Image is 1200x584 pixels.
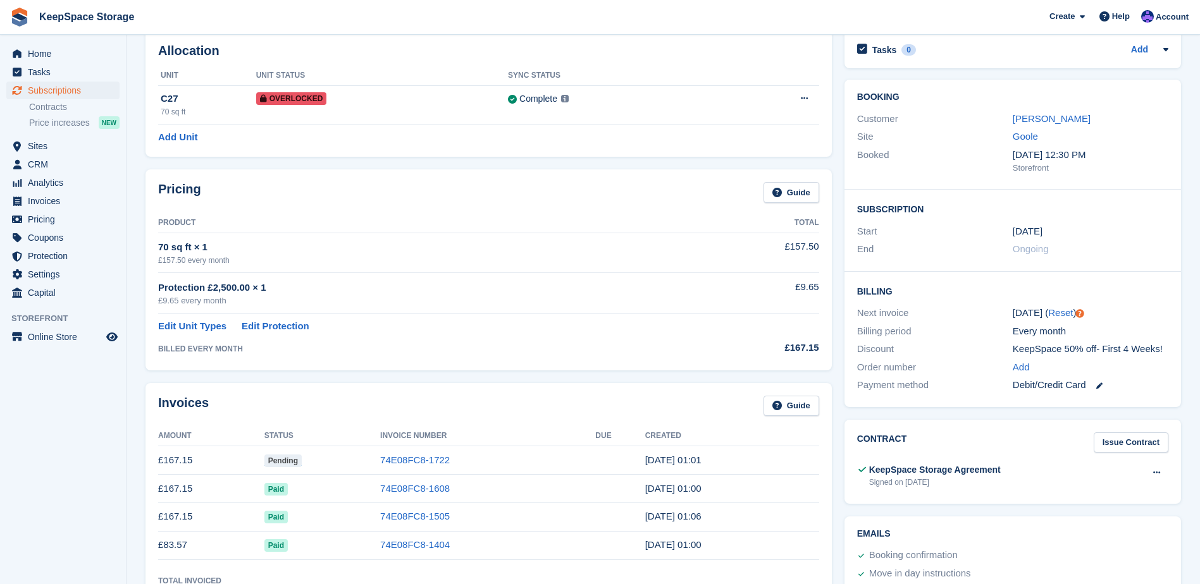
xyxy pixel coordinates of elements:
span: Sites [28,137,104,155]
div: Billing period [857,324,1013,339]
div: Customer [857,112,1013,126]
span: Home [28,45,104,63]
h2: Emails [857,529,1168,539]
span: Price increases [29,117,90,129]
div: £157.50 every month [158,255,696,266]
span: Overlocked [256,92,327,105]
th: Unit Status [256,66,508,86]
time: 2025-06-27 00:06:58 UTC [645,511,702,521]
h2: Booking [857,92,1168,102]
a: menu [6,229,120,246]
div: Next invoice [857,306,1013,320]
span: CRM [28,155,104,173]
a: 74E08FC8-1722 [380,454,450,465]
a: Preview store [104,329,120,344]
th: Unit [158,66,256,86]
a: menu [6,192,120,210]
div: BILLED EVERY MONTH [158,343,696,355]
a: menu [6,137,120,155]
h2: Pricing [158,182,201,203]
a: menu [6,210,120,228]
span: Invoices [28,192,104,210]
h2: Billing [857,284,1168,297]
span: Protection [28,247,104,265]
div: Storefront [1013,162,1168,174]
div: [DATE] ( ) [1013,306,1168,320]
a: menu [6,174,120,192]
div: Booking confirmation [869,548,958,563]
span: Paid [264,483,288,496]
h2: Allocation [158,44,819,58]
h2: Tasks [872,44,897,56]
a: KeepSpace Storage [34,6,139,27]
div: Payment method [857,378,1013,392]
span: Paid [264,539,288,552]
div: KeepSpace Storage Agreement [869,463,1001,477]
a: Edit Protection [242,319,309,334]
th: Due [595,426,645,446]
th: Invoice Number [380,426,595,446]
span: Coupons [28,229,104,246]
div: Discount [857,342,1013,356]
a: 74E08FC8-1505 [380,511,450,521]
a: Edit Unit Types [158,319,226,334]
span: Account [1156,11,1189,23]
a: Contracts [29,101,120,113]
time: 2025-05-27 00:00:00 UTC [1013,224,1042,239]
a: menu [6,247,120,265]
a: menu [6,45,120,63]
div: [DATE] 12:30 PM [1013,148,1168,162]
a: menu [6,284,120,301]
div: Site [857,130,1013,144]
div: Booked [857,148,1013,174]
span: Online Store [28,328,104,346]
span: Pending [264,454,302,467]
span: Create [1049,10,1075,23]
span: Subscriptions [28,82,104,99]
a: 74E08FC8-1404 [380,539,450,550]
td: £167.15 [158,446,264,475]
a: [PERSON_NAME] [1013,113,1091,124]
a: Add Unit [158,130,197,145]
div: End [857,242,1013,257]
time: 2025-08-27 00:01:15 UTC [645,454,702,465]
span: Pricing [28,210,104,228]
span: Storefront [11,312,126,325]
time: 2025-07-27 00:00:58 UTC [645,483,702,494]
a: menu [6,63,120,81]
div: 70 sq ft [161,106,256,118]
div: 0 [901,44,916,56]
span: Tasks [28,63,104,81]
div: Order number [857,360,1013,375]
span: Paid [264,511,288,523]
a: Guide [764,182,819,203]
span: Help [1112,10,1130,23]
th: Product [158,213,696,233]
th: Sync Status [508,66,724,86]
div: Protection £2,500.00 × 1 [158,281,696,295]
time: 2025-05-27 00:00:35 UTC [645,539,702,550]
div: 70 sq ft × 1 [158,240,696,255]
th: Created [645,426,819,446]
a: 74E08FC8-1608 [380,483,450,494]
span: Analytics [28,174,104,192]
h2: Contract [857,432,907,453]
a: menu [6,82,120,99]
img: stora-icon-8386f47178a22dfd0bd8f6a31ec36ba5ce8667c1dd55bd0f319d3a0aa187defe.svg [10,8,29,27]
span: Settings [28,265,104,283]
a: Add [1013,360,1030,375]
div: KeepSpace 50% off- First 4 Weeks! [1013,342,1168,356]
td: £167.15 [158,475,264,503]
a: Issue Contract [1094,432,1168,453]
a: Reset [1048,307,1073,318]
a: Price increases NEW [29,116,120,130]
div: Start [857,224,1013,239]
div: £9.65 every month [158,295,696,307]
div: C27 [161,92,256,106]
a: Guide [764,396,819,417]
h2: Subscription [857,202,1168,215]
div: NEW [99,116,120,129]
a: menu [6,155,120,173]
td: £9.65 [696,273,819,314]
a: Goole [1013,131,1038,142]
